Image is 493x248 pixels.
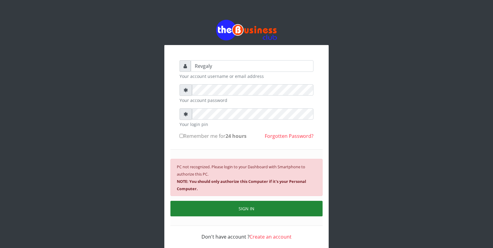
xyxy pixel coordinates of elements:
[180,121,313,127] small: Your login pin
[250,233,292,240] a: Create an account
[177,179,306,191] b: NOTE: You should only authorize this Computer if it's your Personal Computer.
[226,133,246,139] b: 24 hours
[180,132,246,140] label: Remember me for
[265,133,313,139] a: Forgotten Password?
[180,226,313,240] div: Don't have account ?
[170,201,323,216] button: SIGN IN
[180,97,313,103] small: Your account password
[191,60,313,72] input: Username or email address
[180,73,313,79] small: Your account username or email address
[177,164,306,191] small: PC not recognized. Please login to your Dashboard with Smartphone to authorize this PC.
[180,134,184,138] input: Remember me for24 hours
